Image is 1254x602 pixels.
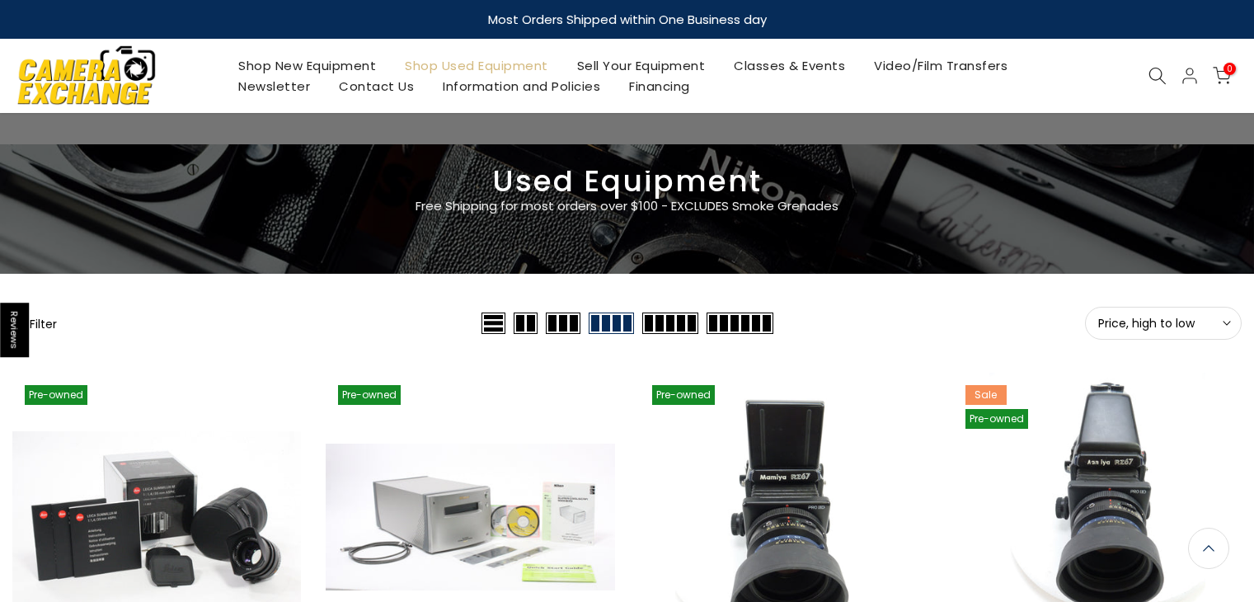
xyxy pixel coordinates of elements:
span: 0 [1223,63,1236,75]
a: Classes & Events [720,55,860,76]
h3: Used Equipment [12,171,1242,192]
a: Financing [615,76,705,96]
a: Newsletter [224,76,325,96]
a: Shop New Equipment [224,55,391,76]
button: Show filters [12,315,57,332]
a: Sell Your Equipment [562,55,720,76]
a: Video/Film Transfers [860,55,1022,76]
a: Shop Used Equipment [391,55,563,76]
a: Contact Us [325,76,429,96]
button: Price, high to low [1085,307,1242,340]
a: Information and Policies [429,76,615,96]
p: Free Shipping for most orders over $100 - EXCLUDES Smoke Grenades [318,196,937,216]
strong: Most Orders Shipped within One Business day [488,11,767,28]
span: Price, high to low [1098,316,1228,331]
a: Back to the top [1188,528,1229,569]
a: 0 [1213,67,1231,85]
